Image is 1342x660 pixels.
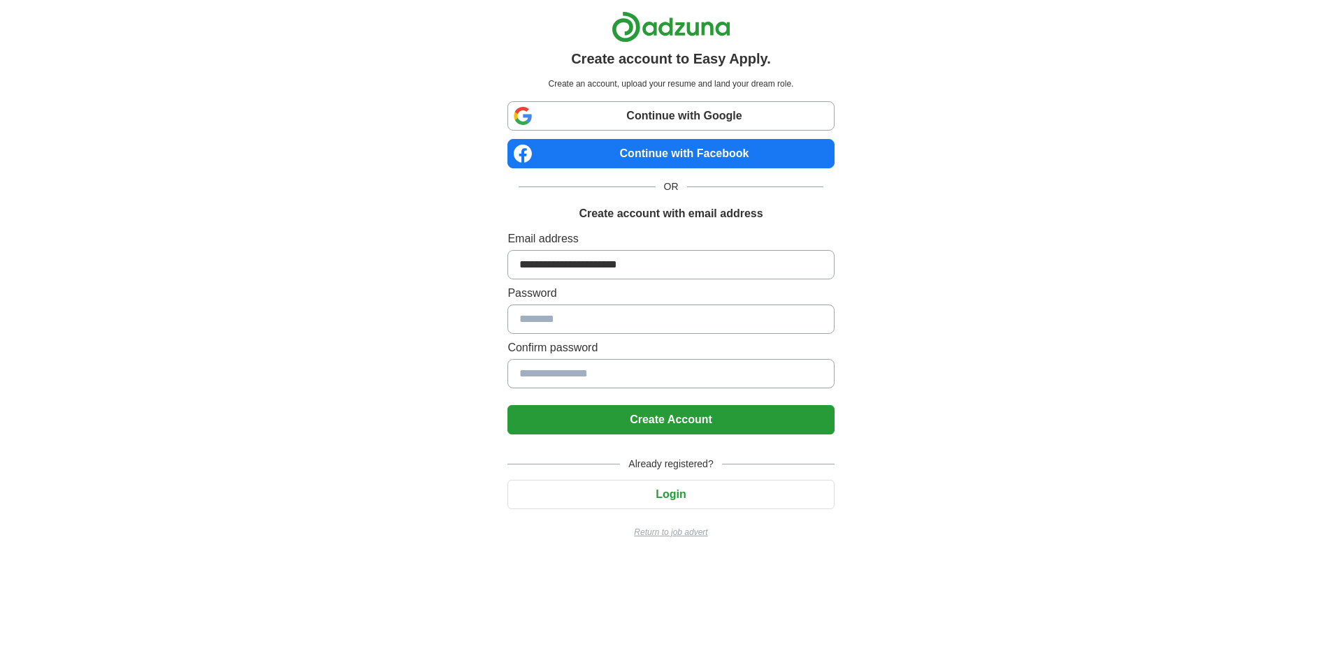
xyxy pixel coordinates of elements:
a: Continue with Google [507,101,834,131]
label: Email address [507,230,834,247]
h1: Create account to Easy Apply. [571,48,771,69]
h1: Create account with email address [579,205,763,222]
a: Return to job advert [507,526,834,538]
a: Continue with Facebook [507,139,834,168]
button: Create Account [507,405,834,434]
span: OR [656,179,687,194]
label: Password [507,285,834,302]
label: Confirm password [507,339,834,356]
a: Login [507,488,834,500]
p: Create an account, upload your resume and land your dream role. [510,78,831,90]
span: Already registered? [620,457,721,471]
button: Login [507,480,834,509]
img: Adzuna logo [612,11,730,43]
